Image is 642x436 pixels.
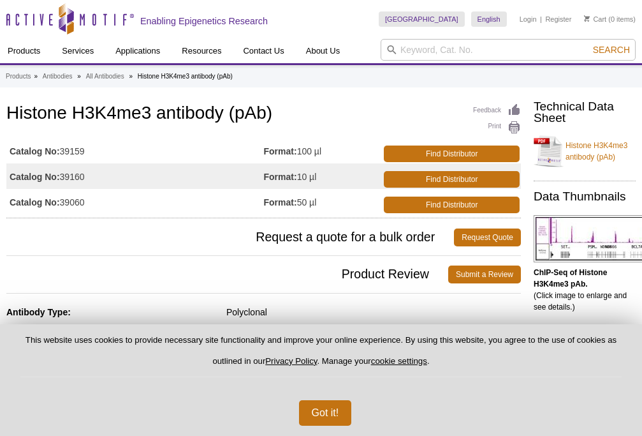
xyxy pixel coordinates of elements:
a: Request Quote [454,229,521,246]
strong: Antibody Type: [6,307,71,317]
a: Find Distributor [384,171,520,188]
li: | [540,11,542,27]
span: Request a quote for a bulk order [6,229,454,246]
strong: Format: [264,146,297,157]
h2: Technical Data Sheet [534,101,636,124]
a: Antibodies [43,71,73,82]
h1: Histone H3K4me3 antibody (pAb) [6,103,521,125]
a: Contact Us [235,39,291,63]
a: Products [6,71,31,82]
td: 100 µl [264,138,382,163]
a: Feedback [473,103,521,117]
a: About Us [298,39,347,63]
span: Product Review [6,266,448,283]
strong: Catalog No: [10,197,60,208]
button: cookie settings [371,356,427,366]
a: Applications [108,39,168,63]
a: Cart [584,15,606,24]
a: Histone H3K4me3 antibody (pAb) [534,132,636,170]
a: Resources [174,39,229,63]
h2: Enabling Epigenetics Research [140,15,268,27]
h2: Data Thumbnails [534,191,636,202]
li: » [34,73,38,80]
button: Got it! [299,400,352,426]
td: 39060 [6,189,264,214]
li: (0 items) [584,11,636,27]
p: This website uses cookies to provide necessary site functionality and improve your online experie... [20,335,622,377]
a: [GEOGRAPHIC_DATA] [379,11,465,27]
td: 50 µl [264,189,382,214]
button: Search [589,44,634,56]
span: Search [593,45,630,55]
li: » [77,73,81,80]
a: Login [520,15,537,24]
strong: Catalog No: [10,171,60,183]
a: Services [54,39,101,63]
a: Privacy Policy [265,356,317,366]
a: All Antibodies [86,71,124,82]
strong: Format: [264,197,297,208]
a: Find Distributor [384,197,520,213]
a: Print [473,121,521,135]
td: 39160 [6,163,264,189]
li: » [129,73,133,80]
a: Submit a Review [448,266,521,283]
input: Keyword, Cat. No. [381,39,636,61]
li: Histone H3K4me3 antibody (pAb) [138,73,233,80]
a: English [471,11,507,27]
img: Your Cart [584,15,590,22]
b: ChIP-Seq of Histone H3K4me3 pAb. [534,268,607,289]
strong: Catalog No: [10,146,60,157]
td: 10 µl [264,163,382,189]
div: Polyclonal [226,306,521,318]
a: Register [545,15,571,24]
a: Find Distributor [384,146,520,162]
p: (Click image to enlarge and see details.) [534,267,636,313]
strong: Format: [264,171,297,183]
td: 39159 [6,138,264,163]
